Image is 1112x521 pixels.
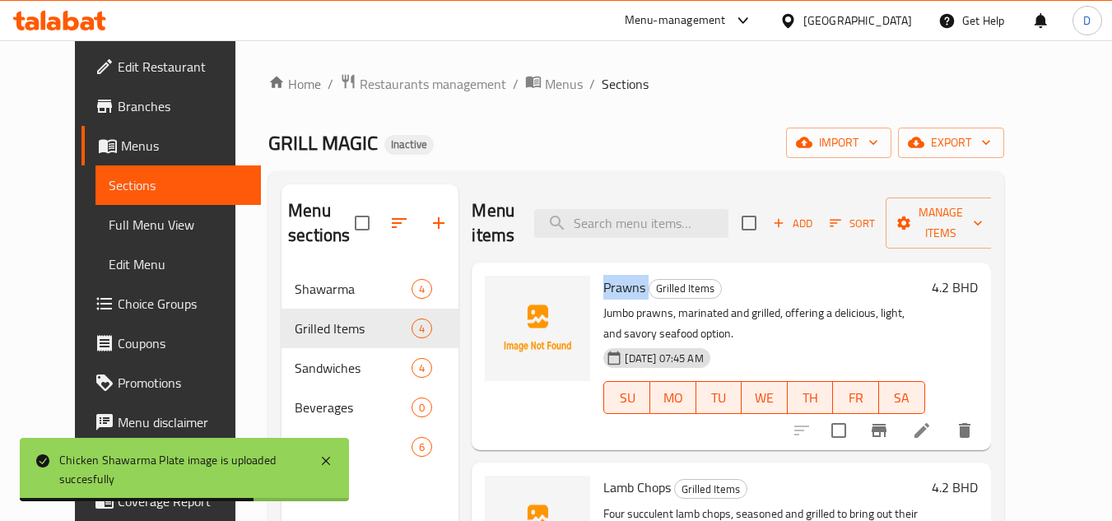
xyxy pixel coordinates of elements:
[118,294,248,314] span: Choice Groups
[675,480,747,499] span: Grilled Items
[932,276,978,299] h6: 4.2 BHD
[95,165,261,205] a: Sections
[118,57,248,77] span: Edit Restaurant
[81,323,261,363] a: Coupons
[81,402,261,442] a: Menu disclaimer
[81,284,261,323] a: Choice Groups
[384,135,434,155] div: Inactive
[840,386,872,410] span: FR
[799,133,878,153] span: import
[886,198,996,249] button: Manage items
[770,214,815,233] span: Add
[295,279,412,299] span: Shawarma
[118,96,248,116] span: Branches
[412,319,432,338] div: items
[603,381,649,414] button: SU
[899,202,983,244] span: Manage items
[118,333,248,353] span: Coupons
[412,398,432,417] div: items
[81,481,261,521] a: Coverage Report
[118,412,248,432] span: Menu disclaimer
[412,361,431,376] span: 4
[534,209,728,238] input: search
[109,175,248,195] span: Sections
[295,358,412,378] span: Sandwiches
[589,74,595,94] li: /
[59,451,303,488] div: Chicken Shawarma Plate image is uploaded succesfully
[419,203,458,243] button: Add section
[525,73,583,95] a: Menus
[360,74,506,94] span: Restaurants management
[412,281,431,297] span: 4
[121,136,248,156] span: Menus
[603,475,671,500] span: Lamb Chops
[281,388,458,427] div: Beverages0
[412,279,432,299] div: items
[345,206,379,240] span: Select all sections
[95,244,261,284] a: Edit Menu
[819,211,886,236] span: Sort items
[328,74,333,94] li: /
[732,206,766,240] span: Select section
[340,73,506,95] a: Restaurants management
[826,211,879,236] button: Sort
[618,351,710,366] span: [DATE] 07:45 AM
[81,47,261,86] a: Edit Restaurant
[886,386,919,410] span: SA
[742,381,788,414] button: WE
[649,279,721,298] span: Grilled Items
[911,133,991,153] span: export
[912,421,932,440] a: Edit menu item
[281,263,458,473] nav: Menu sections
[794,386,827,410] span: TH
[295,319,412,338] span: Grilled Items
[821,413,856,448] span: Select to update
[268,73,1003,95] nav: breadcrumb
[412,358,432,378] div: items
[833,381,879,414] button: FR
[118,491,248,511] span: Coverage Report
[295,398,412,417] span: Beverages
[803,12,912,30] div: [GEOGRAPHIC_DATA]
[281,309,458,348] div: Grilled Items4
[1083,12,1091,30] span: D
[766,211,819,236] span: Add item
[295,437,412,457] span: Starters
[412,437,432,457] div: items
[696,381,742,414] button: TU
[513,74,519,94] li: /
[268,74,321,94] a: Home
[611,386,643,410] span: SU
[384,137,434,151] span: Inactive
[766,211,819,236] button: Add
[650,381,696,414] button: MO
[281,348,458,388] div: Sandwiches4
[603,303,924,344] p: Jumbo prawns, marinated and grilled, offering a delicious, light, and savory seafood option.
[281,427,458,467] div: Starters6
[703,386,736,410] span: TU
[81,86,261,126] a: Branches
[830,214,875,233] span: Sort
[81,363,261,402] a: Promotions
[118,373,248,393] span: Promotions
[748,386,781,410] span: WE
[109,215,248,235] span: Full Menu View
[625,11,726,30] div: Menu-management
[859,411,899,450] button: Branch-specific-item
[602,74,649,94] span: Sections
[472,198,514,248] h2: Menu items
[485,276,590,381] img: Prawns
[898,128,1004,158] button: export
[412,440,431,455] span: 6
[95,205,261,244] a: Full Menu View
[788,381,834,414] button: TH
[268,124,378,161] span: GRILL MAGIC
[379,203,419,243] span: Sort sections
[412,321,431,337] span: 4
[288,198,355,248] h2: Menu sections
[412,400,431,416] span: 0
[879,381,925,414] button: SA
[281,269,458,309] div: Shawarma4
